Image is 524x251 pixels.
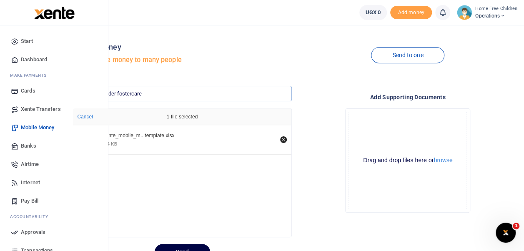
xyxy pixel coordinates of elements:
[349,156,466,164] div: Drag and drop files here or
[7,155,101,173] a: Airtime
[34,7,75,19] img: logo-large
[298,93,517,102] h4: Add supporting Documents
[7,32,101,50] a: Start
[356,5,391,20] li: Wallet ballance
[457,5,517,20] a: profile-user Home Free Children Operations
[103,133,275,139] div: xente_mobile_money_template.xlsx
[496,223,516,243] iframe: Intercom live chat
[73,56,291,64] h5: Send mobile money to many people
[7,192,101,210] a: Pay Bill
[33,9,75,15] a: logo-small logo-large logo-large
[475,5,517,13] small: Home Free Children
[21,123,54,132] span: Mobile Money
[7,118,101,137] a: Mobile Money
[359,5,387,20] a: UGX 0
[390,9,432,15] a: Add money
[7,69,101,82] li: M
[366,8,381,17] span: UGX 0
[16,213,48,220] span: countability
[7,173,101,192] a: Internet
[279,135,288,144] button: Remove file
[21,37,33,45] span: Start
[21,87,35,95] span: Cards
[21,105,61,113] span: Xente Transfers
[75,111,95,122] button: Cancel
[7,50,101,69] a: Dashboard
[21,55,47,64] span: Dashboard
[21,160,39,168] span: Airtime
[390,6,432,20] li: Toup your wallet
[73,108,291,237] div: File Uploader
[7,210,101,223] li: Ac
[7,137,101,155] a: Banks
[73,43,291,52] h4: Mobile Money
[21,178,40,187] span: Internet
[7,100,101,118] a: Xente Transfers
[21,228,45,236] span: Approvals
[7,82,101,100] a: Cards
[475,12,517,20] span: Operations
[147,108,218,125] div: 1 file selected
[7,223,101,241] a: Approvals
[21,197,38,205] span: Pay Bill
[345,108,470,213] div: File Uploader
[103,141,117,147] div: 9.4 KB
[513,223,519,229] span: 1
[21,142,36,150] span: Banks
[371,47,444,63] a: Send to one
[434,157,452,163] button: browse
[73,86,291,102] input: Create a batch name
[14,72,47,78] span: ake Payments
[457,5,472,20] img: profile-user
[390,6,432,20] span: Add money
